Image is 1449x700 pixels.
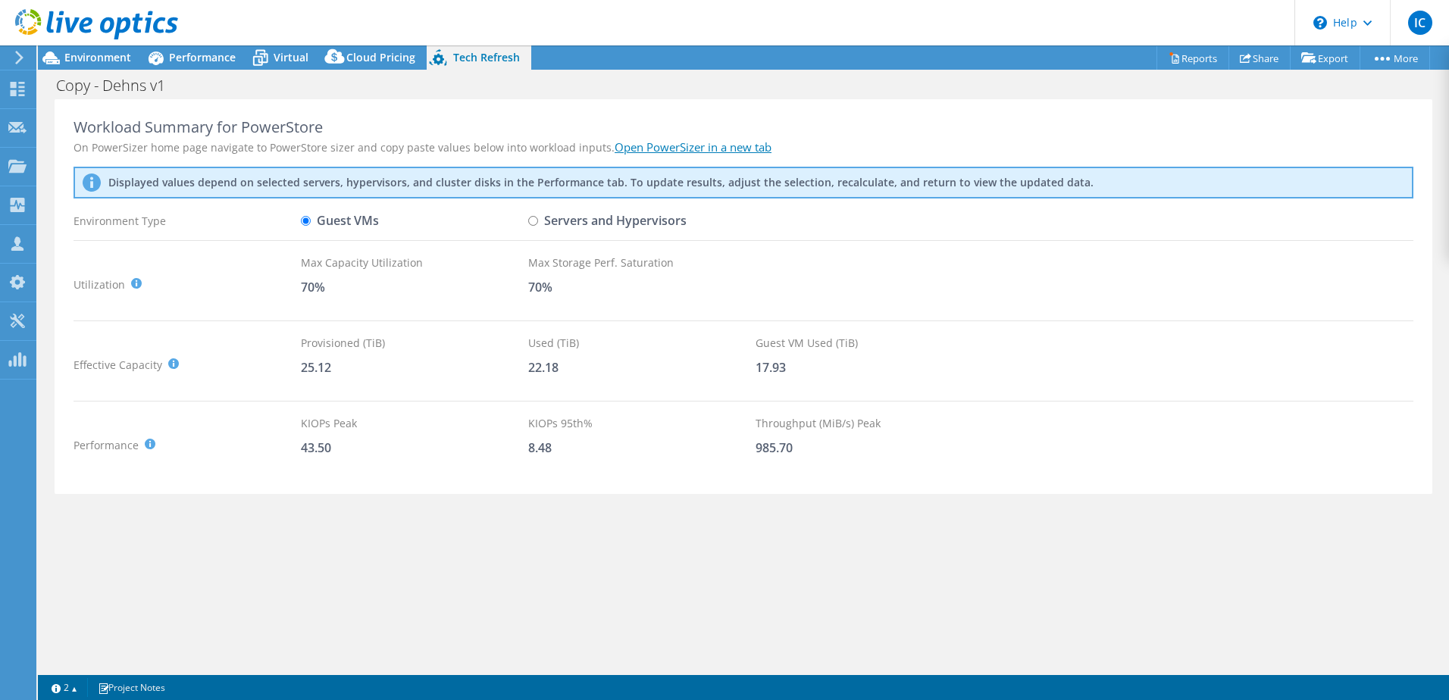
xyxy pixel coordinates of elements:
[1290,46,1360,70] a: Export
[301,415,528,432] div: KIOPs Peak
[528,255,756,271] div: Max Storage Perf. Saturation
[756,439,983,456] div: 985.70
[301,359,528,376] div: 25.12
[528,208,687,234] label: Servers and Hypervisors
[1360,46,1430,70] a: More
[1156,46,1229,70] a: Reports
[528,335,756,352] div: Used (TiB)
[453,50,520,64] span: Tech Refresh
[301,208,379,234] label: Guest VMs
[64,50,131,64] span: Environment
[87,678,176,697] a: Project Notes
[301,335,528,352] div: Provisioned (TiB)
[49,77,189,94] h1: Copy - Dehns v1
[301,439,528,456] div: 43.50
[756,359,983,376] div: 17.93
[274,50,308,64] span: Virtual
[1408,11,1432,35] span: IC
[528,216,538,226] input: Servers and Hypervisors
[169,50,236,64] span: Performance
[108,176,828,189] p: Displayed values depend on selected servers, hypervisors, and cluster disks in the Performance ta...
[756,415,983,432] div: Throughput (MiB/s) Peak
[74,208,301,234] div: Environment Type
[74,118,1413,136] div: Workload Summary for PowerStore
[528,415,756,432] div: KIOPs 95th%
[756,335,983,352] div: Guest VM Used (TiB)
[528,279,756,295] div: 70%
[301,255,528,271] div: Max Capacity Utilization
[528,359,756,376] div: 22.18
[301,279,528,295] div: 70%
[1313,16,1327,30] svg: \n
[74,255,301,314] div: Utilization
[615,139,771,155] a: Open PowerSizer in a new tab
[301,216,311,226] input: Guest VMs
[528,439,756,456] div: 8.48
[1228,46,1291,70] a: Share
[346,50,415,64] span: Cloud Pricing
[74,415,301,475] div: Performance
[74,335,301,395] div: Effective Capacity
[41,678,88,697] a: 2
[74,139,1413,155] div: On PowerSizer home page navigate to PowerStore sizer and copy paste values below into workload in...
